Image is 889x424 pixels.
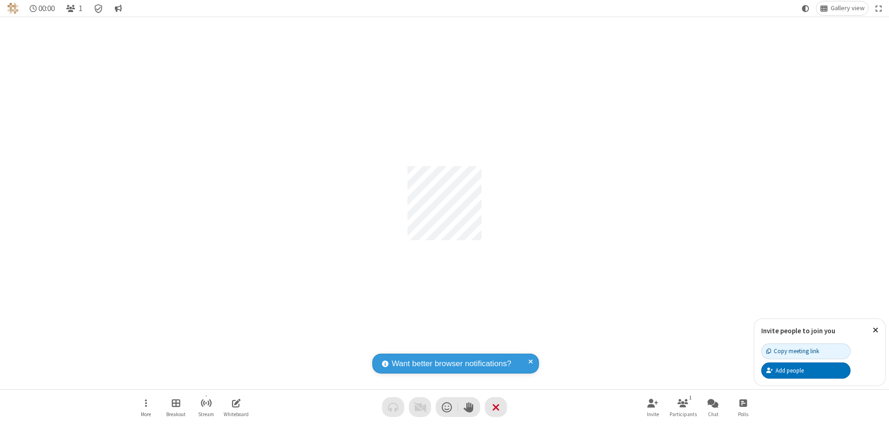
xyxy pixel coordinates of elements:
[90,1,107,15] div: Meeting details Encryption enabled
[687,393,695,402] div: 1
[708,412,719,417] span: Chat
[224,412,249,417] span: Whiteboard
[7,3,19,14] img: QA Selenium DO NOT DELETE OR CHANGE
[761,362,851,378] button: Add people
[866,319,885,342] button: Close popover
[485,397,507,417] button: End or leave meeting
[162,394,190,420] button: Manage Breakout Rooms
[872,1,886,15] button: Fullscreen
[79,4,82,13] span: 1
[382,397,404,417] button: Audio problem - check your Internet connection or call by phone
[62,1,86,15] button: Open participant list
[198,412,214,417] span: Stream
[38,4,55,13] span: 00:00
[132,394,160,420] button: Open menu
[639,394,667,420] button: Invite participants (⌘+Shift+I)
[670,412,697,417] span: Participants
[766,347,819,355] div: Copy meeting link
[222,394,250,420] button: Open shared whiteboard
[192,394,220,420] button: Start streaming
[699,394,727,420] button: Open chat
[831,5,864,12] span: Gallery view
[647,412,659,417] span: Invite
[436,397,458,417] button: Send a reaction
[761,343,851,359] button: Copy meeting link
[738,412,748,417] span: Polls
[141,412,151,417] span: More
[26,1,59,15] div: Timer
[816,1,868,15] button: Change layout
[798,1,813,15] button: Using system theme
[729,394,757,420] button: Open poll
[111,1,125,15] button: Conversation
[761,326,835,335] label: Invite people to join you
[166,412,186,417] span: Breakout
[669,394,697,420] button: Open participant list
[409,397,431,417] button: Video
[392,358,511,370] span: Want better browser notifications?
[458,397,480,417] button: Raise hand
